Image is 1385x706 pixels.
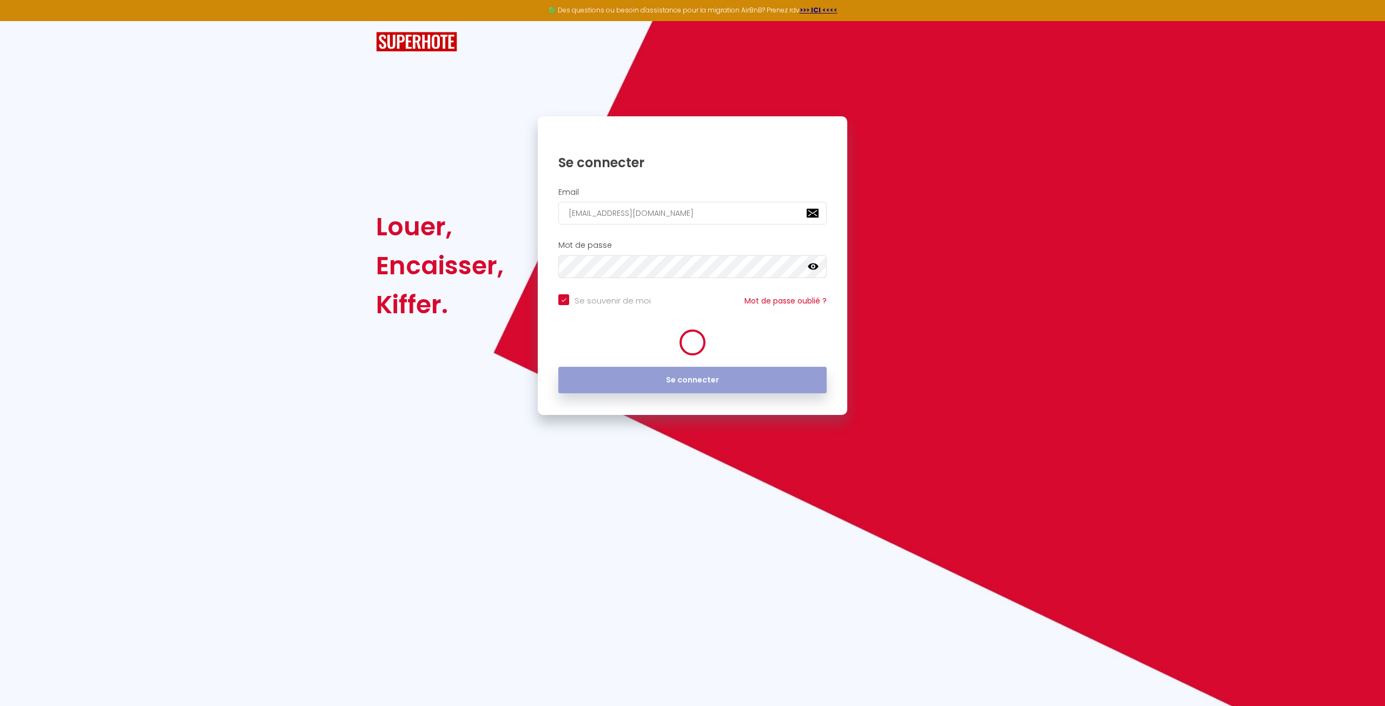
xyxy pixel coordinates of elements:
[744,295,827,306] a: Mot de passe oublié ?
[376,32,457,52] img: SuperHote logo
[558,367,827,394] button: Se connecter
[558,188,827,197] h2: Email
[800,5,837,15] a: >>> ICI <<<<
[376,285,504,324] div: Kiffer.
[558,202,827,225] input: Ton Email
[558,241,827,250] h2: Mot de passe
[376,207,504,246] div: Louer,
[558,154,827,171] h1: Se connecter
[376,246,504,285] div: Encaisser,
